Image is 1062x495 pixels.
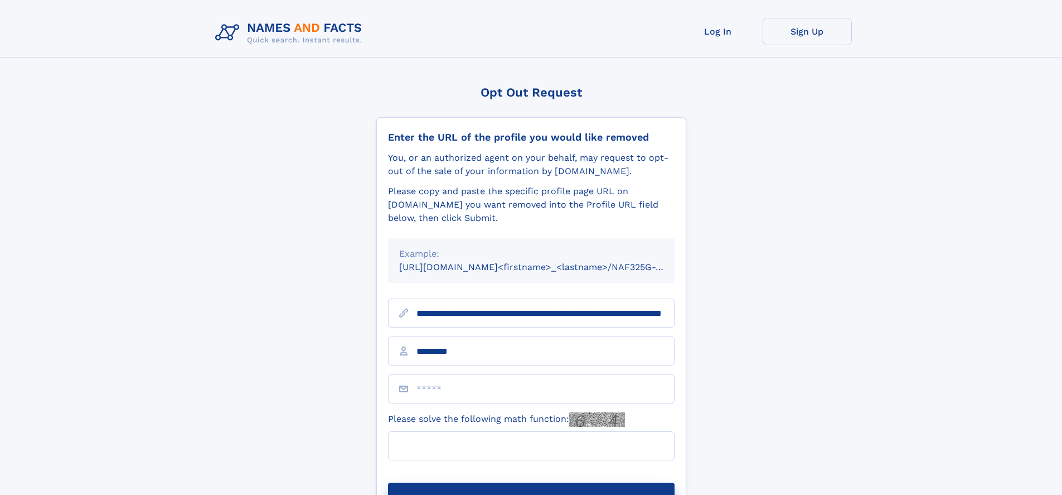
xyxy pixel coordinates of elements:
a: Sign Up [763,18,852,45]
a: Log In [673,18,763,45]
img: Logo Names and Facts [211,18,371,48]
div: Opt Out Request [376,85,686,99]
div: You, or an authorized agent on your behalf, may request to opt-out of the sale of your informatio... [388,151,675,178]
div: Example: [399,247,663,261]
div: Please copy and paste the specific profile page URL on [DOMAIN_NAME] you want removed into the Pr... [388,185,675,225]
label: Please solve the following math function: [388,412,625,427]
small: [URL][DOMAIN_NAME]<firstname>_<lastname>/NAF325G-xxxxxxxx [399,262,696,272]
div: Enter the URL of the profile you would like removed [388,131,675,143]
